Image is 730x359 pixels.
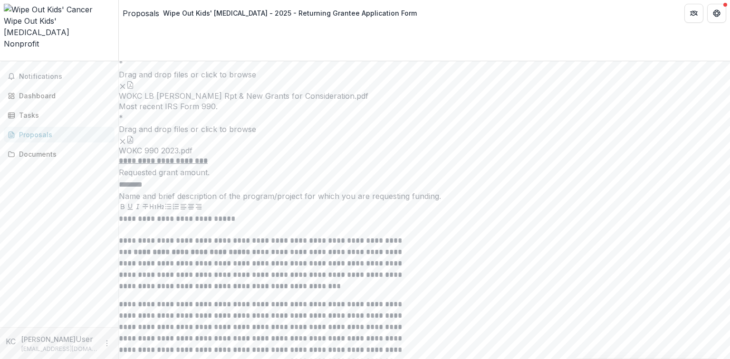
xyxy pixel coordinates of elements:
[4,15,115,38] div: Wipe Out Kids' [MEDICAL_DATA]
[4,146,115,162] a: Documents
[119,80,368,101] div: Remove FileWOKC LB [PERSON_NAME] Rpt & New Grants for Consideration.pdf
[119,123,256,135] p: Drag and drop files or
[119,80,126,92] button: Remove File
[157,202,164,213] button: Heading 2
[201,70,256,79] span: click to browse
[4,4,115,15] img: Wipe Out Kids' Cancer
[134,202,142,213] button: Italicize
[180,202,187,213] button: Align Left
[4,69,115,84] button: Notifications
[163,8,417,18] div: Wipe Out Kids' [MEDICAL_DATA] - 2025 - Returning Grantee Application Form
[4,127,115,142] a: Proposals
[21,334,76,344] p: [PERSON_NAME]
[142,202,149,213] button: Strike
[119,92,368,101] span: WOKC LB [PERSON_NAME] Rpt & New Grants for Consideration.pdf
[126,202,134,213] button: Underline
[119,202,126,213] button: Bold
[187,202,195,213] button: Align Center
[164,202,172,213] button: Bullet List
[19,110,107,120] div: Tasks
[119,190,730,202] p: Name and brief description of the program/project for which you are requesting funding.
[4,107,115,123] a: Tasks
[119,101,730,112] p: Most recent IRS Form 990.
[119,146,192,155] span: WOKC 990 2023.pdf
[4,39,39,48] span: Nonprofit
[101,338,113,349] button: More
[19,91,107,101] div: Dashboard
[119,167,730,178] p: Requested grant amount.
[21,345,97,353] p: [EMAIL_ADDRESS][DOMAIN_NAME]
[19,130,107,140] div: Proposals
[684,4,703,23] button: Partners
[123,6,421,20] nav: breadcrumb
[6,336,18,347] div: Kris Cumnock
[123,8,159,19] a: Proposals
[201,124,256,134] span: click to browse
[707,4,726,23] button: Get Help
[195,202,202,213] button: Align Right
[119,135,192,155] div: Remove FileWOKC 990 2023.pdf
[19,73,111,81] span: Notifications
[172,202,180,213] button: Ordered List
[149,202,157,213] button: Heading 1
[4,88,115,104] a: Dashboard
[119,69,256,80] p: Drag and drop files or
[76,333,93,345] p: User
[119,135,126,146] button: Remove File
[19,149,107,159] div: Documents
